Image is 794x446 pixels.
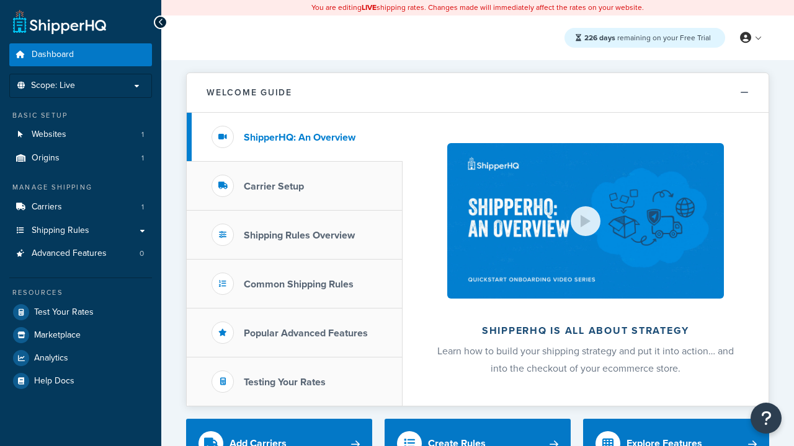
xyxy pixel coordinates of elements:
[34,307,94,318] span: Test Your Rates
[9,147,152,170] li: Origins
[244,279,354,290] h3: Common Shipping Rules
[437,344,734,375] span: Learn how to build your shipping strategy and put it into action… and into the checkout of your e...
[9,301,152,323] a: Test Your Rates
[9,370,152,392] a: Help Docs
[362,2,377,13] b: LIVE
[34,330,81,341] span: Marketplace
[435,325,736,336] h2: ShipperHQ is all about strategy
[187,73,769,113] button: Welcome Guide
[9,123,152,146] a: Websites1
[9,219,152,242] a: Shipping Rules
[244,230,355,241] h3: Shipping Rules Overview
[31,81,75,91] span: Scope: Live
[140,248,144,259] span: 0
[34,376,74,387] span: Help Docs
[244,181,304,192] h3: Carrier Setup
[9,196,152,219] li: Carriers
[141,202,144,212] span: 1
[584,32,615,43] strong: 226 days
[244,377,326,388] h3: Testing Your Rates
[9,287,152,298] div: Resources
[32,202,62,212] span: Carriers
[9,242,152,265] a: Advanced Features0
[32,129,66,140] span: Websites
[9,324,152,346] a: Marketplace
[207,88,292,97] h2: Welcome Guide
[141,129,144,140] span: 1
[9,196,152,219] a: Carriers1
[9,147,152,170] a: Origins1
[447,143,724,299] img: ShipperHQ is all about strategy
[244,132,355,143] h3: ShipperHQ: An Overview
[244,328,368,339] h3: Popular Advanced Features
[9,43,152,66] a: Dashboard
[32,248,107,259] span: Advanced Features
[9,182,152,193] div: Manage Shipping
[9,242,152,265] li: Advanced Features
[9,110,152,121] div: Basic Setup
[32,225,89,236] span: Shipping Rules
[751,403,782,434] button: Open Resource Center
[141,153,144,164] span: 1
[32,50,74,60] span: Dashboard
[584,32,711,43] span: remaining on your Free Trial
[32,153,60,164] span: Origins
[9,347,152,369] a: Analytics
[34,353,68,364] span: Analytics
[9,123,152,146] li: Websites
